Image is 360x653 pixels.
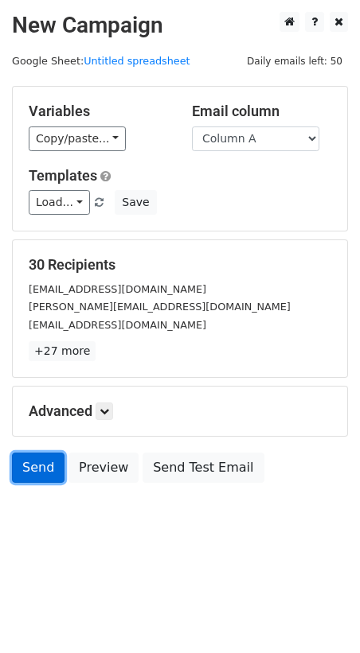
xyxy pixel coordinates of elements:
[12,453,65,483] a: Send
[29,301,291,313] small: [PERSON_NAME][EMAIL_ADDRESS][DOMAIN_NAME]
[29,167,97,184] a: Templates
[241,52,348,70] span: Daily emails left: 50
[29,402,331,420] h5: Advanced
[29,283,206,295] small: [EMAIL_ADDRESS][DOMAIN_NAME]
[68,453,139,483] a: Preview
[29,126,126,151] a: Copy/paste...
[29,190,90,215] a: Load...
[143,453,264,483] a: Send Test Email
[280,577,360,653] iframe: Chat Widget
[241,55,348,67] a: Daily emails left: 50
[29,319,206,331] small: [EMAIL_ADDRESS][DOMAIN_NAME]
[115,190,156,215] button: Save
[192,103,331,120] h5: Email column
[29,256,331,274] h5: 30 Recipients
[29,341,96,361] a: +27 more
[84,55,190,67] a: Untitled spreadsheet
[12,12,348,39] h2: New Campaign
[12,55,190,67] small: Google Sheet:
[29,103,168,120] h5: Variables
